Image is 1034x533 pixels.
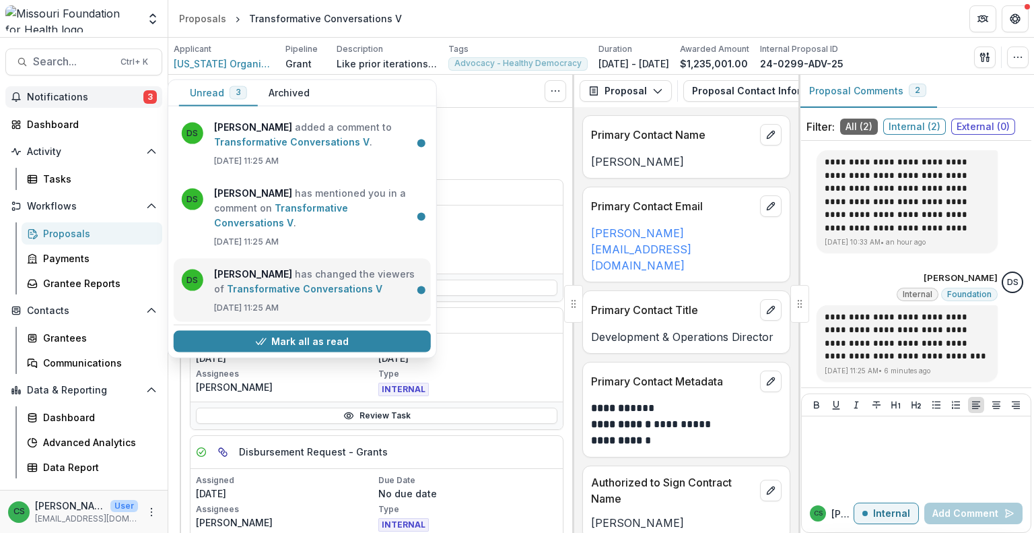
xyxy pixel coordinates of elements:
[118,55,151,69] div: Ctrl + K
[196,380,376,394] p: [PERSON_NAME]
[43,331,151,345] div: Grantees
[227,283,382,294] a: Transformative Conversations V
[378,368,558,380] p: Type
[196,503,376,515] p: Assignees
[22,222,162,245] a: Proposals
[798,75,937,108] button: Proposal Comments
[43,356,151,370] div: Communications
[143,5,162,32] button: Open entity switcher
[5,49,162,75] button: Search...
[378,211,558,223] p: Due Date
[928,397,944,413] button: Bullet List
[378,474,558,487] p: Due Date
[35,513,138,525] p: [EMAIL_ADDRESS][DOMAIN_NAME]
[27,92,143,103] span: Notifications
[888,397,904,413] button: Heading 1
[337,43,383,55] p: Description
[5,141,162,162] button: Open Activity
[143,504,160,520] button: More
[22,431,162,453] a: Advanced Analytics
[915,86,920,95] span: 2
[848,397,864,413] button: Italicize
[1008,397,1024,413] button: Align Right
[1007,278,1019,287] div: Deena Scotti
[22,406,162,429] a: Dashboard
[285,43,318,55] p: Pipeline
[239,445,388,459] h5: Disbursement Request - Grants
[591,474,755,507] p: Authorized to Sign Contract Name
[760,371,782,392] button: edit
[5,300,162,321] button: Open Contacts
[5,379,162,401] button: Open Data & Reporting
[968,397,984,413] button: Align Left
[27,117,151,131] div: Dashboard
[22,352,162,374] a: Communications
[214,267,423,296] p: has changed the viewers of
[214,202,348,228] a: Transformative Conversations V
[947,290,992,299] span: Foundation
[591,127,755,143] p: Primary Contact Name
[825,237,990,247] p: [DATE] 10:33 AM • an hour ago
[831,507,854,521] p: [PERSON_NAME]
[903,290,932,299] span: Internal
[854,503,919,524] button: Internal
[110,500,138,512] p: User
[825,366,990,376] p: [DATE] 11:25 AM • 6 minutes ago
[760,480,782,501] button: edit
[591,302,755,318] p: Primary Contact Title
[258,80,320,106] button: Archived
[236,88,241,97] span: 3
[33,55,112,68] span: Search...
[174,9,232,28] a: Proposals
[378,223,558,237] p: 08/08/2025
[214,186,423,230] p: has mentioned you in a comment on .
[948,397,964,413] button: Ordered List
[545,80,566,102] button: Toggle View Cancelled Tasks
[760,57,843,71] p: 24-0299-ADV-25
[591,226,691,272] a: [PERSON_NAME][EMAIL_ADDRESS][DOMAIN_NAME]
[591,198,755,214] p: Primary Contact Email
[143,90,157,104] span: 3
[196,474,376,487] p: Assigned
[22,272,162,294] a: Grantee Reports
[43,251,151,265] div: Payments
[285,57,312,71] p: Grant
[988,397,1004,413] button: Align Center
[214,120,423,150] p: added a comment to .
[598,43,632,55] p: Duration
[174,9,407,28] nav: breadcrumb
[179,80,258,106] button: Unread
[883,119,946,135] span: Internal ( 2 )
[969,5,996,32] button: Partners
[454,59,582,68] span: Advocacy - Healthy Democracy
[22,168,162,190] a: Tasks
[951,119,1015,135] span: External ( 0 )
[196,487,376,501] p: [DATE]
[378,487,558,501] p: No due date
[580,80,672,102] button: Proposal
[22,327,162,349] a: Grantees
[378,240,558,252] p: Type
[806,119,835,135] p: Filter:
[1002,5,1029,32] button: Get Help
[43,172,151,186] div: Tasks
[680,43,749,55] p: Awarded Amount
[868,397,885,413] button: Strike
[591,515,782,531] p: [PERSON_NAME]
[5,86,162,108] button: Notifications3
[27,305,141,317] span: Contacts
[35,499,105,513] p: [PERSON_NAME]
[43,226,151,241] div: Proposals
[43,460,151,474] div: Data Report
[337,57,438,71] p: Like prior iterations of our Transformative Conversations program, we will use "deep canvassing,"...
[760,299,782,321] button: edit
[591,373,755,389] p: Primary Contact Metadata
[196,515,376,530] p: [PERSON_NAME]
[814,510,823,517] div: Chase Shiflet
[174,57,275,71] a: [US_STATE] Organizing and Voter Engagement Collaborative
[179,11,226,26] div: Proposals
[683,80,878,102] button: Proposal Contact Information
[22,456,162,478] a: Data Report
[760,195,782,217] button: edit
